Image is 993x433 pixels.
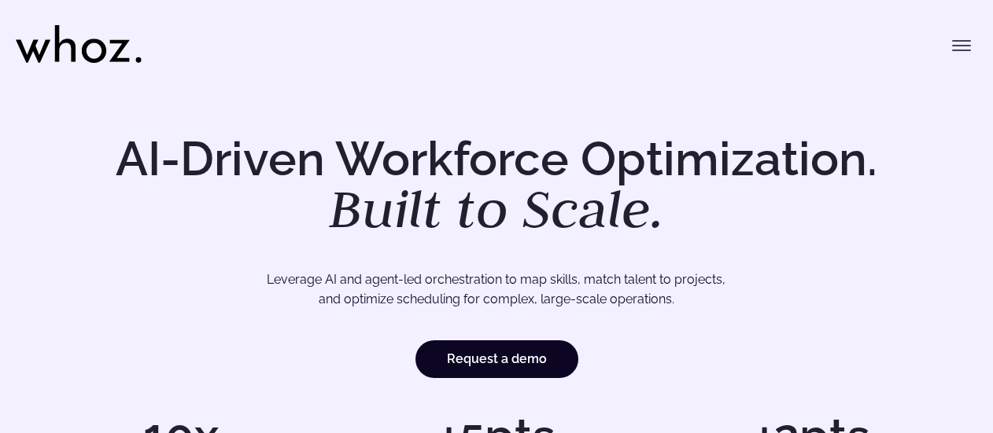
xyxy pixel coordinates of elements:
iframe: Chatbot [889,329,971,411]
p: Leverage AI and agent-led orchestration to map skills, match talent to projects, and optimize sch... [78,270,915,310]
button: Toggle menu [946,30,977,61]
em: Built to Scale. [329,174,664,243]
a: Request a demo [415,340,578,378]
h1: AI-Driven Workforce Optimization. [94,135,899,236]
